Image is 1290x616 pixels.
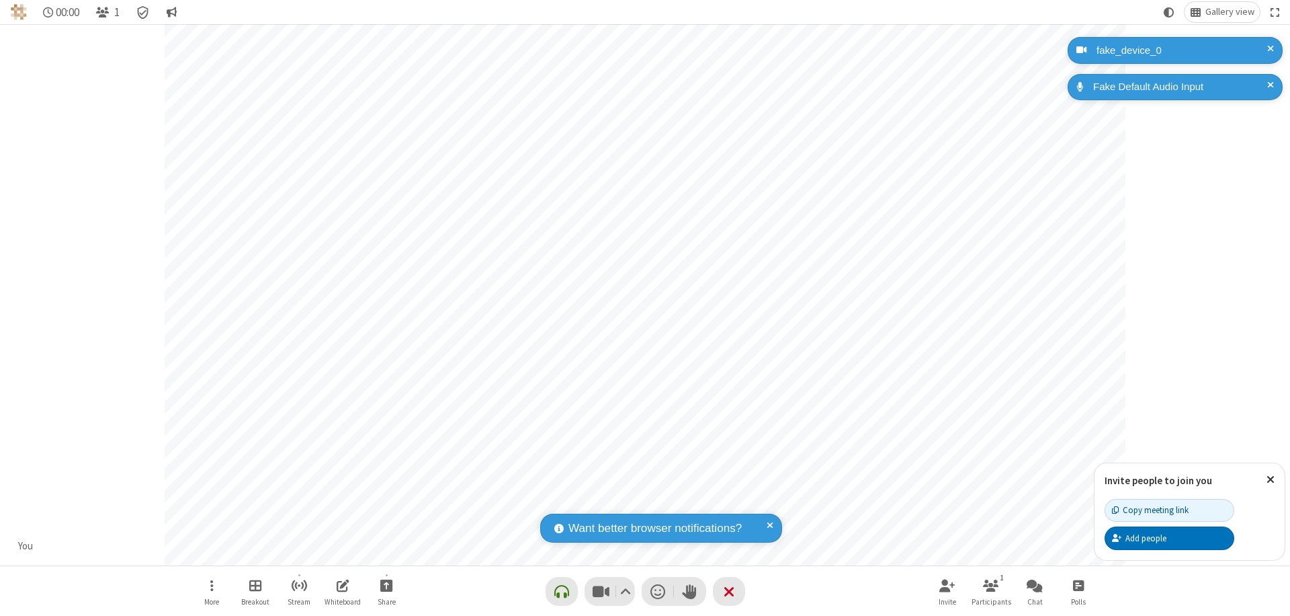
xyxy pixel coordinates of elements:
[279,572,319,611] button: Start streaming
[322,572,363,611] button: Open shared whiteboard
[161,2,182,22] button: Conversation
[288,598,310,606] span: Stream
[674,577,706,606] button: Raise hand
[642,577,674,606] button: Send a reaction
[1027,598,1043,606] span: Chat
[325,598,361,606] span: Whiteboard
[378,598,396,606] span: Share
[1105,499,1234,522] button: Copy meeting link
[130,2,156,22] div: Meeting details Encryption enabled
[713,577,745,606] button: End or leave meeting
[204,598,219,606] span: More
[1071,598,1086,606] span: Polls
[939,598,956,606] span: Invite
[1015,572,1055,611] button: Open chat
[11,4,27,20] img: QA Selenium DO NOT DELETE OR CHANGE
[1205,7,1254,17] span: Gallery view
[616,577,634,606] button: Video setting
[1256,463,1285,496] button: Close popover
[38,2,85,22] div: Timer
[235,572,275,611] button: Manage Breakout Rooms
[1105,474,1212,487] label: Invite people to join you
[1265,2,1285,22] button: Fullscreen
[971,572,1011,611] button: Open participant list
[1185,2,1260,22] button: Change layout
[90,2,125,22] button: Open participant list
[546,577,578,606] button: Connect your audio
[1088,79,1273,95] div: Fake Default Audio Input
[366,572,406,611] button: Start sharing
[972,598,1011,606] span: Participants
[1112,504,1189,516] div: Copy meeting link
[996,572,1008,584] div: 1
[191,572,232,611] button: Open menu
[927,572,967,611] button: Invite participants (⌘+Shift+I)
[1158,2,1180,22] button: Using system theme
[568,520,742,537] span: Want better browser notifications?
[241,598,269,606] span: Breakout
[56,6,79,19] span: 00:00
[585,577,635,606] button: Stop video (⌘+Shift+V)
[114,6,120,19] span: 1
[1105,527,1234,549] button: Add people
[13,539,38,554] div: You
[1092,43,1273,59] div: fake_device_0
[1058,572,1099,611] button: Open poll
